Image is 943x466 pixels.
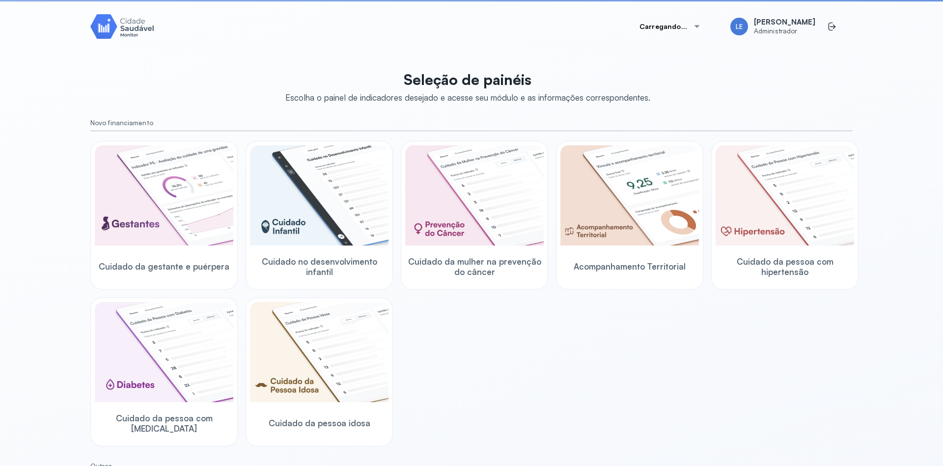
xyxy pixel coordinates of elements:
[95,145,233,246] img: pregnants.png
[560,145,699,246] img: territorial-monitoring.png
[90,119,853,127] small: Novo financiamento
[269,418,370,428] span: Cuidado da pessoa idosa
[716,256,854,277] span: Cuidado da pessoa com hipertensão
[754,18,815,27] span: [PERSON_NAME]
[716,145,854,246] img: hypertension.png
[574,261,686,272] span: Acompanhamento Territorial
[405,145,544,246] img: woman-cancer-prevention-care.png
[95,413,233,434] span: Cuidado da pessoa com [MEDICAL_DATA]
[250,302,388,402] img: elderly.png
[250,145,388,246] img: child-development.png
[99,261,229,272] span: Cuidado da gestante e puérpera
[628,17,713,36] button: Carregando...
[736,23,743,31] span: LE
[250,256,388,277] span: Cuidado no desenvolvimento infantil
[285,92,650,103] div: Escolha o painel de indicadores desejado e acesse seu módulo e as informações correspondentes.
[285,71,650,88] p: Seleção de painéis
[95,302,233,402] img: diabetics.png
[405,256,544,277] span: Cuidado da mulher na prevenção do câncer
[754,27,815,35] span: Administrador
[90,12,154,40] img: Logotipo do produto Monitor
